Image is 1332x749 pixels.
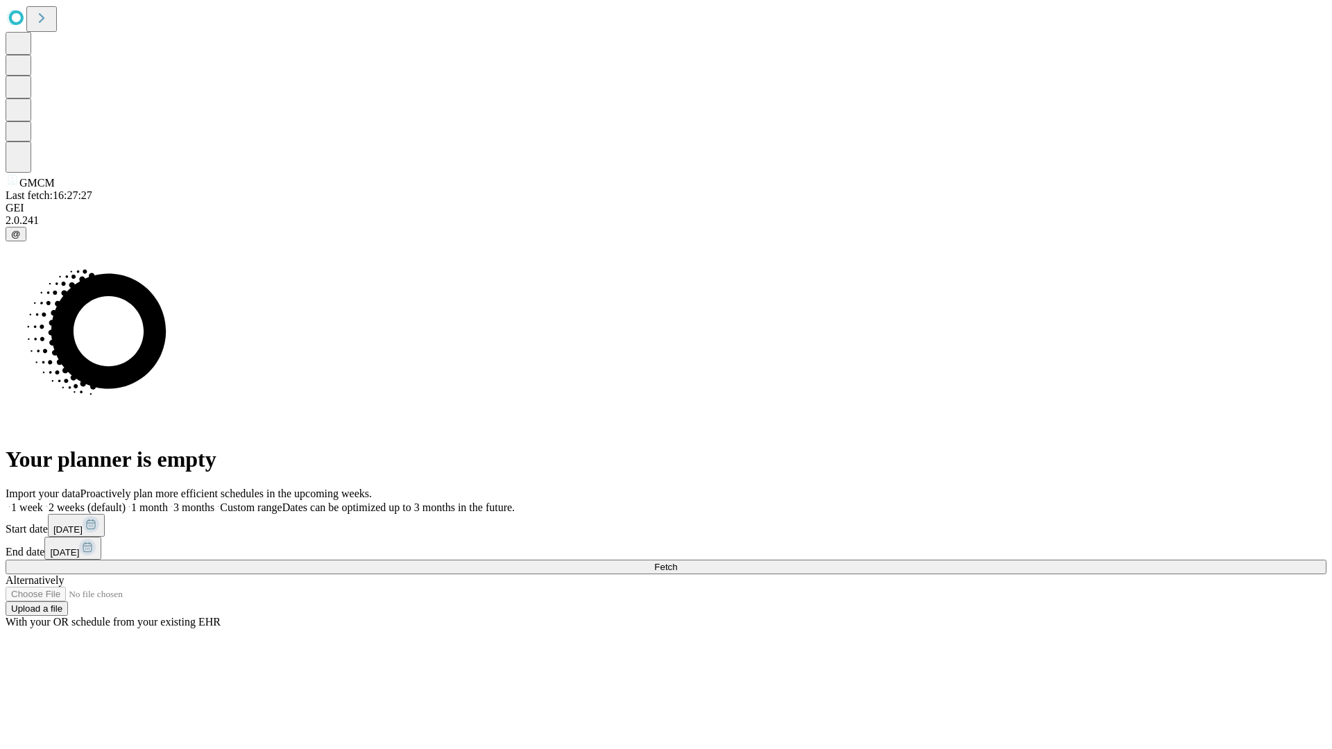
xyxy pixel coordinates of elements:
[6,537,1326,560] div: End date
[80,488,372,499] span: Proactively plan more efficient schedules in the upcoming weeks.
[6,574,64,586] span: Alternatively
[50,547,79,558] span: [DATE]
[6,202,1326,214] div: GEI
[49,501,126,513] span: 2 weeks (default)
[654,562,677,572] span: Fetch
[44,537,101,560] button: [DATE]
[173,501,214,513] span: 3 months
[6,488,80,499] span: Import your data
[6,601,68,616] button: Upload a file
[53,524,83,535] span: [DATE]
[220,501,282,513] span: Custom range
[6,189,92,201] span: Last fetch: 16:27:27
[282,501,515,513] span: Dates can be optimized up to 3 months in the future.
[6,514,1326,537] div: Start date
[131,501,168,513] span: 1 month
[48,514,105,537] button: [DATE]
[6,447,1326,472] h1: Your planner is empty
[6,227,26,241] button: @
[11,229,21,239] span: @
[19,177,55,189] span: GMCM
[6,560,1326,574] button: Fetch
[6,214,1326,227] div: 2.0.241
[11,501,43,513] span: 1 week
[6,616,221,628] span: With your OR schedule from your existing EHR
